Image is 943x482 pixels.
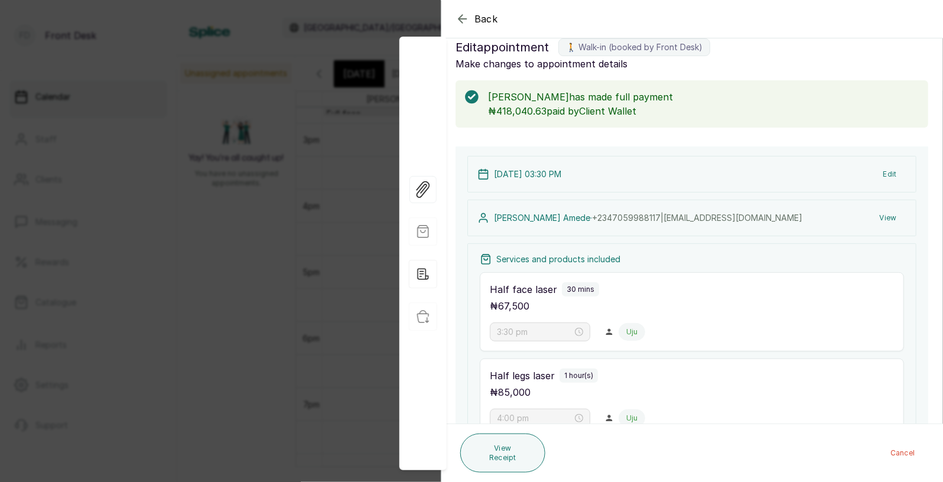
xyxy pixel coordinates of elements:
span: +234 7059988117 | [EMAIL_ADDRESS][DOMAIN_NAME] [592,213,802,223]
span: Back [474,12,498,26]
p: ₦ [490,385,531,399]
button: View Receipt [460,434,545,473]
p: Services and products included [496,253,620,265]
label: 🚶 Walk-in (booked by Front Desk) [558,38,710,56]
p: 1 hour(s) [564,371,593,380]
span: Edit appointment [456,38,549,57]
p: [DATE] 03:30 PM [494,168,561,180]
button: Back [456,12,498,26]
p: ₦418,040.63 paid by Client Wallet [488,104,919,118]
p: Uju [626,327,638,337]
input: Select time [497,325,573,338]
span: 85,000 [498,386,531,398]
p: [PERSON_NAME] has made full payment [488,90,919,104]
p: Half face laser [490,282,557,297]
p: Half legs laser [490,369,555,383]
input: Select time [497,412,573,425]
p: 30 mins [567,285,594,294]
p: Make changes to appointment details [456,57,928,71]
button: Cancel [881,442,925,464]
span: 67,500 [498,300,529,312]
button: Edit [874,164,906,185]
p: Uju [626,413,638,423]
p: ₦ [490,299,529,313]
p: [PERSON_NAME] Amede · [494,212,802,224]
button: View [870,207,906,229]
